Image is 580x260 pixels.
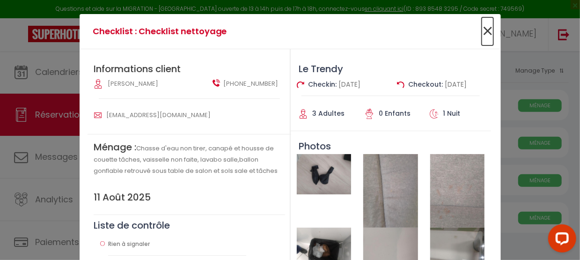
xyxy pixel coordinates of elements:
h2: 11 Août 2025 [94,192,285,203]
img: check in [297,81,304,89]
span: [DATE] [339,80,361,89]
h3: Le Trendy [291,63,491,74]
span: × [482,17,493,45]
span: [PERSON_NAME] [108,79,158,88]
img: user [94,111,102,119]
span: [EMAIL_ADDRESS][DOMAIN_NAME] [106,111,211,119]
img: user [213,79,220,87]
li: Rien à signaler [108,233,246,256]
h4: Ménage : [94,141,285,175]
img: check out [397,81,404,89]
h2: Informations client [94,63,285,74]
h3: Photos [291,141,491,152]
span: 1 Nuit [443,109,460,118]
span: Checkout: [409,80,443,89]
span: [PHONE_NUMBER] [223,79,278,89]
span: 3 Adultes [313,109,345,118]
h3: Liste de contrôle [94,220,285,231]
span: 0 Enfants [379,109,411,118]
span: Checkin: [308,80,337,89]
h4: Checklist : Checklist nettoyage [93,25,348,38]
button: Close [482,22,493,42]
span: Chasse d'eau non tirer, canapé et housse de couette tâches, vaisselle non faite, lavabo salle,bal... [94,144,278,175]
iframe: LiveChat chat widget [541,221,580,260]
span: [DATE] [445,80,467,89]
